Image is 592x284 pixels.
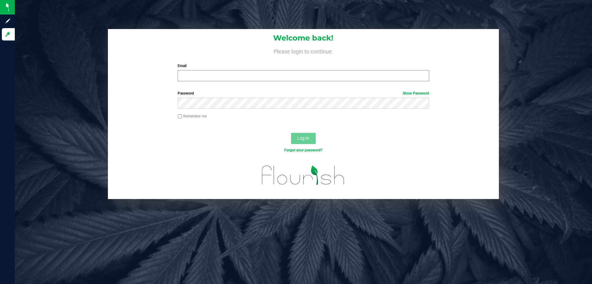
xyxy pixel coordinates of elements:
[254,159,352,191] img: flourish_logo.svg
[178,114,182,119] input: Remember me
[178,91,194,95] span: Password
[178,63,429,69] label: Email
[291,133,316,144] button: Log In
[5,18,11,24] inline-svg: Sign up
[297,136,309,141] span: Log In
[5,31,11,37] inline-svg: Log in
[178,113,207,119] label: Remember me
[108,47,499,54] h4: Please login to continue.
[403,91,429,95] a: Show Password
[108,34,499,42] h1: Welcome back!
[284,148,323,152] a: Forgot your password?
